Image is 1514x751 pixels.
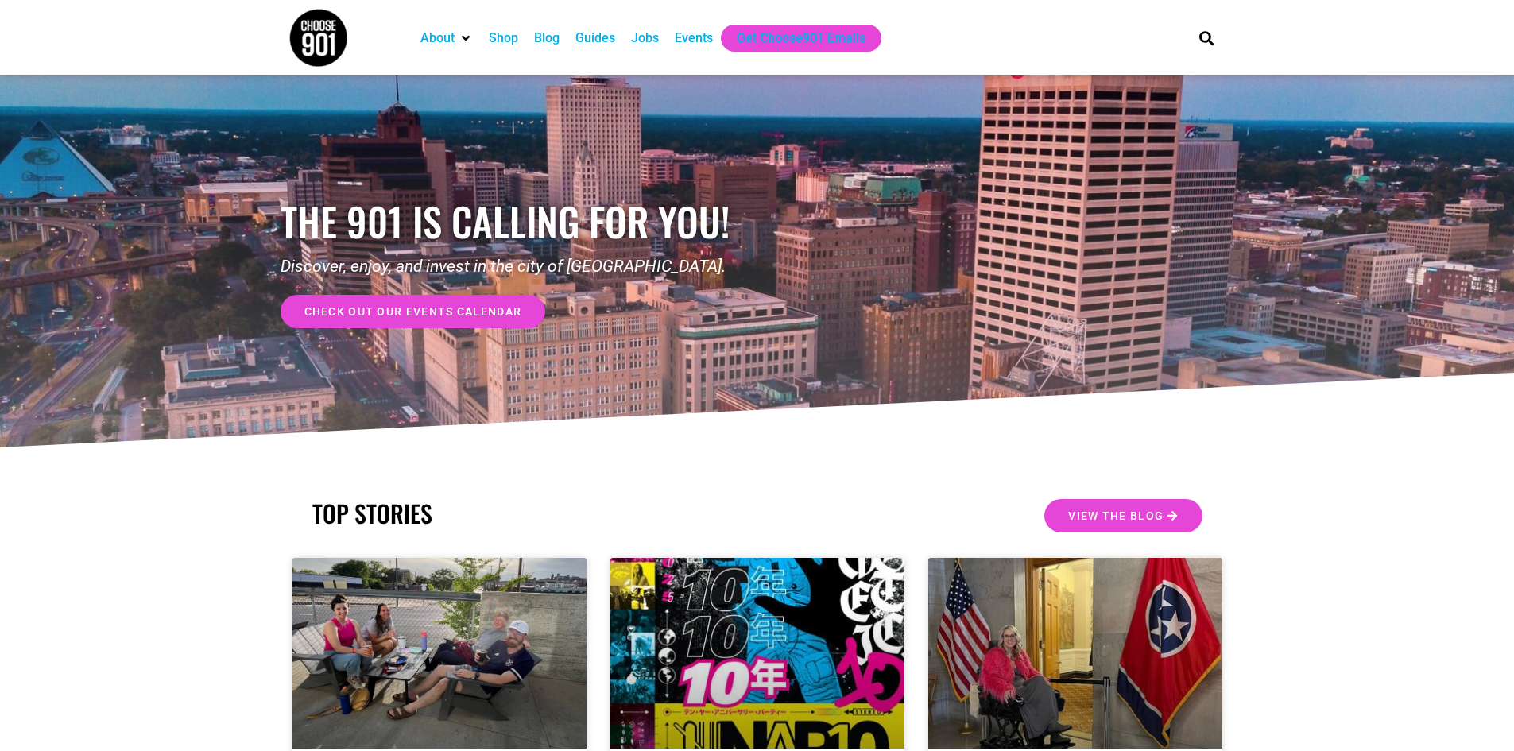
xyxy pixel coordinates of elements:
[312,499,749,528] h2: TOP STORIES
[1068,510,1164,521] span: View the Blog
[412,25,1172,52] nav: Main nav
[1044,499,1202,532] a: View the Blog
[412,25,481,52] div: About
[737,29,865,48] a: Get Choose901 Emails
[420,29,455,48] a: About
[631,29,659,48] a: Jobs
[281,198,757,245] h1: the 901 is calling for you!
[281,254,757,280] p: Discover, enjoy, and invest in the city of [GEOGRAPHIC_DATA].
[304,306,522,317] span: check out our events calendar
[675,29,713,48] a: Events
[489,29,518,48] a: Shop
[534,29,560,48] a: Blog
[281,295,546,328] a: check out our events calendar
[292,558,587,749] a: Four people sit around a small outdoor table with drinks and snacks, smiling at the camera on a p...
[928,558,1222,749] a: A person in a wheelchair, wearing a pink jacket, sits between the U.S. flag and the Tennessee sta...
[1193,25,1219,51] div: Search
[575,29,615,48] a: Guides
[610,558,904,749] a: Poster for UNAPOLOGETIC.10 event featuring vibrant graphics, performer lineup, and details—set fo...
